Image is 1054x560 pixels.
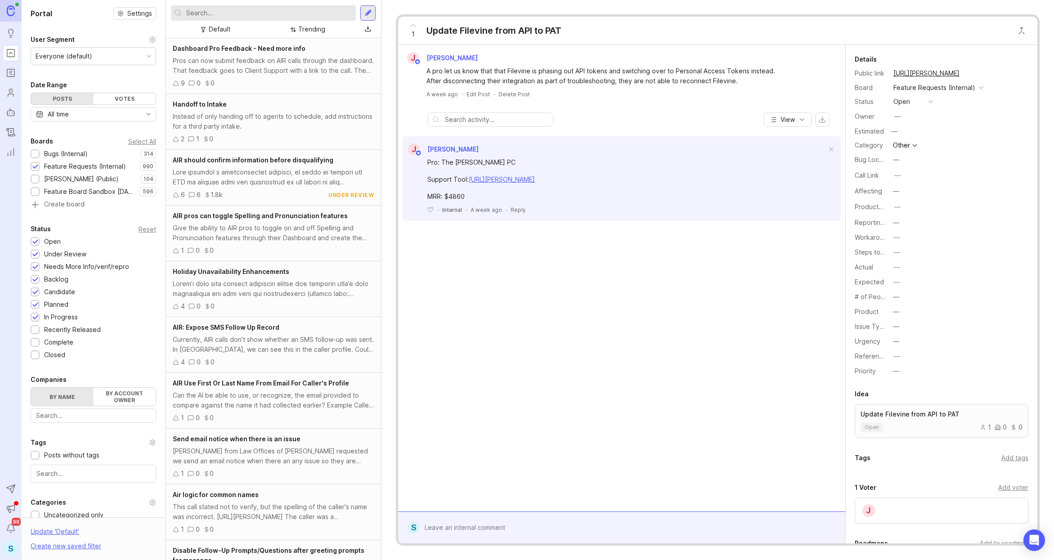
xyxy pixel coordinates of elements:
div: — [893,366,899,376]
div: J [407,52,419,64]
span: A week ago [471,206,502,214]
div: · [506,206,507,214]
a: Roadmaps [3,65,19,81]
span: Settings [127,9,152,18]
div: Pros can now submit feedback on AIR calls through the dashboard. That feedback goes to Client Sup... [173,56,374,76]
span: open [865,424,879,431]
div: — [893,233,900,242]
div: 0 [197,78,201,88]
div: 0 [211,357,215,367]
div: 0 [196,469,200,479]
div: 6 [181,190,185,200]
button: Settings [113,7,156,20]
button: Call Link [892,170,903,181]
span: [PERSON_NAME] [427,145,479,153]
div: [PERSON_NAME] from Law Offices of [PERSON_NAME] requested we send an email notice when there an a... [173,446,374,466]
div: Bugs (Internal) [44,149,88,159]
label: Issue Type [855,323,888,330]
label: # of People Affected [855,293,919,300]
div: Add voter [998,483,1028,493]
div: User Segment [31,34,75,45]
div: — [893,351,900,361]
div: 0 [211,78,215,88]
a: Holiday Unavailability EnhancementsLorem’i dolo sita consect adipiscin elitse doe temporin utla’e... [166,261,381,317]
p: Update Filevine from API to PAT [861,410,1023,419]
div: 1 [181,246,184,255]
a: Portal [3,45,19,61]
div: Status [855,97,886,107]
div: Lore ipsumdol s ametconsectet adipisci, el seddo ei tempori utl ETD ma aliquae admi ven quisnostr... [173,167,374,187]
label: By account owner [94,388,156,406]
div: Delete Post [498,90,530,98]
div: Internal [442,206,462,214]
div: Recently Released [44,325,101,335]
div: [PERSON_NAME] (Public) [44,174,119,184]
a: J[PERSON_NAME] [403,143,479,155]
div: — [893,336,899,346]
div: Update Filevine from API to PAT [426,24,561,37]
div: Companies [31,374,67,385]
div: — [894,202,901,212]
a: A week ago [426,90,458,98]
img: member badge [414,58,421,65]
a: Dashboard Pro Feedback - Need more infoPros can now submit feedback on AIR calls through the dash... [166,38,381,94]
div: 0 [210,413,214,423]
div: Under Review [44,249,86,259]
div: 0 [211,301,215,311]
div: — [893,155,899,165]
span: AIR Use First Or Last Name From Email For Caller's Profile [173,379,349,387]
div: Reset [139,227,156,232]
div: — [893,322,899,332]
div: 0 [210,469,214,479]
a: Reporting [3,144,19,160]
span: Send email notice when there is an issue [173,435,301,443]
span: AIR should confirm information before disqualifying [173,156,333,164]
div: 0 [210,524,214,534]
div: — [893,247,900,257]
div: · [462,90,463,98]
div: — [893,277,900,287]
label: Reporting Team [855,219,903,226]
div: 0 [197,301,201,311]
a: Update Filevine from API to PATopen100 [855,404,1028,438]
div: Votes [94,93,156,104]
div: Can the AI be able to use, or recognize, the email provided to compare against the name it had co... [173,390,374,410]
div: Categories [31,497,66,508]
div: 0 [210,246,214,255]
label: Actual [855,263,873,271]
div: Uncategorized only [44,510,103,520]
div: 0 [209,134,213,144]
div: Feature Requests (Internal) [893,83,975,93]
div: 4 [181,357,185,367]
img: Canny Home [7,5,15,16]
div: Planned [44,300,68,309]
div: Open [44,237,61,246]
div: MRR: $4860 [427,192,787,202]
div: S [3,540,19,556]
div: Details [855,54,877,65]
div: Posts [31,93,94,104]
div: Select All [128,139,156,144]
div: Estimated [855,128,884,134]
a: Changelog [3,124,19,140]
button: ProductboardID [892,201,903,213]
div: Board [855,83,886,93]
button: export comments [815,112,830,127]
button: Reference(s) [891,350,902,362]
div: · [493,90,495,98]
div: — [893,218,899,228]
div: Tags [855,452,870,463]
p: 990 [143,163,153,170]
a: AIR Use First Or Last Name From Email For Caller's ProfileCan the AI be able to use, or recognize... [166,373,381,429]
label: Urgency [855,337,880,345]
div: 1 [181,413,184,423]
div: Candidate [44,287,75,297]
div: Idea [855,389,869,399]
div: Instead of only handing off to agents to schedule, add instructions for a third party intake. [173,112,374,131]
div: Edit Post [466,90,490,98]
label: Priority [855,367,876,375]
div: Pro: The [PERSON_NAME] PC [427,157,787,167]
div: Date Range [31,80,67,90]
